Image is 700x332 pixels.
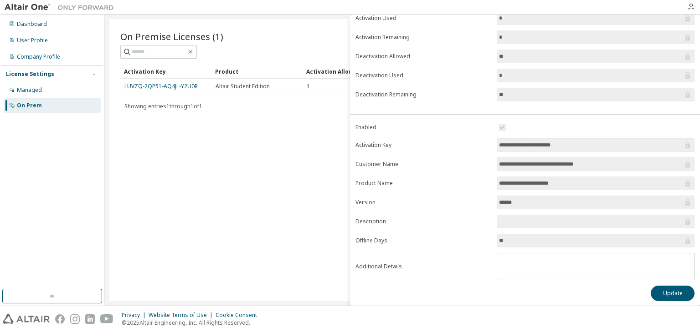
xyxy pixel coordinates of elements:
label: Activation Remaining [355,34,491,41]
div: User Profile [17,37,48,44]
div: Managed [17,86,42,94]
img: Altair One [5,3,118,12]
label: Deactivation Used [355,72,491,79]
label: Activation Key [355,141,491,149]
div: Activation Allowed [306,64,390,79]
span: Showing entries 1 through 1 of 1 [124,102,202,110]
div: On Prem [17,102,42,109]
label: Offline Days [355,237,491,244]
div: Company Profile [17,53,60,60]
img: linkedin.svg [85,314,95,324]
button: Update [651,286,695,301]
img: instagram.svg [70,314,80,324]
span: On Premise Licenses (1) [120,30,223,43]
label: Deactivation Allowed [355,53,491,60]
label: Version [355,199,491,206]
div: Website Terms of Use [149,312,216,319]
div: Privacy [122,312,149,319]
div: Dashboard [17,20,47,28]
label: Description [355,218,491,225]
div: Product [215,64,299,79]
a: LUVZQ-2QP51-AQ4JL-Y2U0R [124,82,198,90]
p: © 2025 Altair Engineering, Inc. All Rights Reserved. [122,319,262,327]
div: Activation Key [124,64,208,79]
label: Additional Details [355,263,491,270]
img: youtube.svg [100,314,113,324]
label: Product Name [355,180,491,187]
img: altair_logo.svg [3,314,50,324]
span: Altair Student Edition [216,83,270,90]
label: Deactivation Remaining [355,91,491,98]
div: Cookie Consent [216,312,262,319]
label: Activation Used [355,15,491,22]
label: Customer Name [355,161,491,168]
img: facebook.svg [55,314,65,324]
span: 1 [307,83,310,90]
div: License Settings [6,70,54,78]
label: Enabled [355,124,491,131]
